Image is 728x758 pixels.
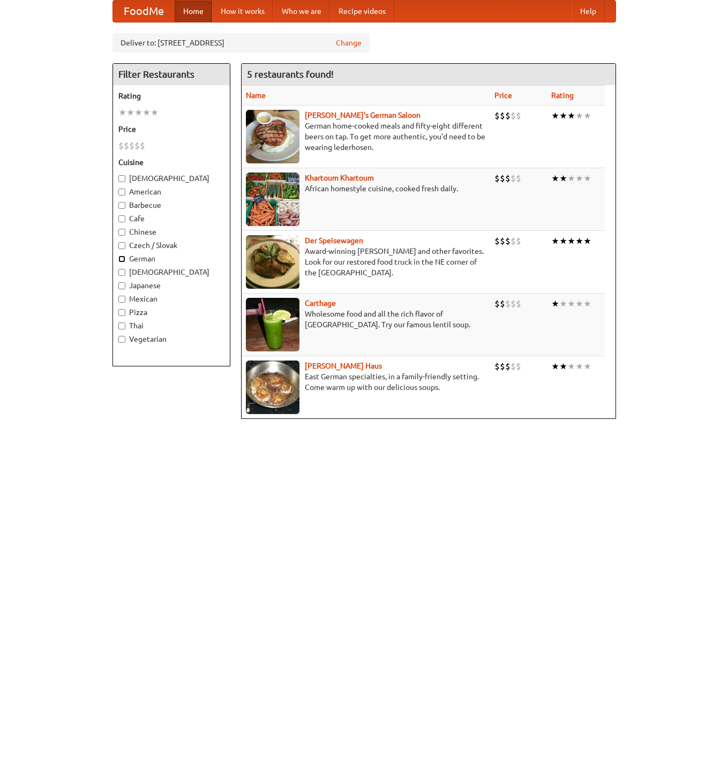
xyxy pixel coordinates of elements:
[575,298,583,310] li: ★
[505,361,511,372] li: $
[551,298,559,310] li: ★
[118,107,126,118] li: ★
[583,172,591,184] li: ★
[134,140,140,152] li: $
[559,110,567,122] li: ★
[305,362,382,370] a: [PERSON_NAME] Haus
[572,1,605,22] a: Help
[246,246,486,278] p: Award-winning [PERSON_NAME] and other favorites. Look for our restored food truck in the NE corne...
[583,235,591,247] li: ★
[118,189,125,196] input: American
[118,282,125,289] input: Japanese
[511,110,516,122] li: $
[511,172,516,184] li: $
[118,336,125,343] input: Vegetarian
[118,186,224,197] label: American
[118,175,125,182] input: [DEMOGRAPHIC_DATA]
[118,280,224,291] label: Japanese
[505,298,511,310] li: $
[118,173,224,184] label: [DEMOGRAPHIC_DATA]
[505,172,511,184] li: $
[118,294,224,304] label: Mexican
[118,296,125,303] input: Mexican
[494,235,500,247] li: $
[575,361,583,372] li: ★
[134,107,142,118] li: ★
[559,235,567,247] li: ★
[511,361,516,372] li: $
[246,183,486,194] p: African homestyle cuisine, cooked fresh daily.
[151,107,159,118] li: ★
[505,235,511,247] li: $
[118,309,125,316] input: Pizza
[500,235,505,247] li: $
[273,1,330,22] a: Who we are
[246,361,299,414] img: kohlhaus.jpg
[305,299,336,307] a: Carthage
[113,1,175,22] a: FoodMe
[330,1,394,22] a: Recipe videos
[305,174,374,182] a: Khartoum Khartoum
[567,361,575,372] li: ★
[516,361,521,372] li: $
[113,64,230,85] h4: Filter Restaurants
[567,235,575,247] li: ★
[129,140,134,152] li: $
[118,227,224,237] label: Chinese
[124,140,129,152] li: $
[246,309,486,330] p: Wholesome food and all the rich flavor of [GEOGRAPHIC_DATA]. Try our famous lentil soup.
[575,110,583,122] li: ★
[118,200,224,211] label: Barbecue
[516,110,521,122] li: $
[583,298,591,310] li: ★
[126,107,134,118] li: ★
[118,253,224,264] label: German
[500,361,505,372] li: $
[551,172,559,184] li: ★
[118,240,224,251] label: Czech / Slovak
[505,110,511,122] li: $
[494,91,512,100] a: Price
[118,215,125,222] input: Cafe
[118,229,125,236] input: Chinese
[551,91,574,100] a: Rating
[118,140,124,152] li: $
[118,157,224,168] h5: Cuisine
[551,235,559,247] li: ★
[118,320,224,331] label: Thai
[494,172,500,184] li: $
[118,213,224,224] label: Cafe
[246,110,299,163] img: esthers.jpg
[516,298,521,310] li: $
[118,124,224,134] h5: Price
[118,307,224,318] label: Pizza
[575,172,583,184] li: ★
[559,361,567,372] li: ★
[246,121,486,153] p: German home-cooked meals and fifty-eight different beers on tap. To get more authentic, you'd nee...
[500,298,505,310] li: $
[583,110,591,122] li: ★
[246,91,266,100] a: Name
[559,298,567,310] li: ★
[246,172,299,226] img: khartoum.jpg
[305,111,421,119] b: [PERSON_NAME]'s German Saloon
[305,236,363,245] a: Der Speisewagen
[567,298,575,310] li: ★
[551,361,559,372] li: ★
[500,172,505,184] li: $
[112,33,370,52] div: Deliver to: [STREET_ADDRESS]
[118,267,224,277] label: [DEMOGRAPHIC_DATA]
[175,1,212,22] a: Home
[567,110,575,122] li: ★
[118,334,224,344] label: Vegetarian
[511,298,516,310] li: $
[336,37,362,48] a: Change
[494,361,500,372] li: $
[494,298,500,310] li: $
[559,172,567,184] li: ★
[583,361,591,372] li: ★
[246,235,299,289] img: speisewagen.jpg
